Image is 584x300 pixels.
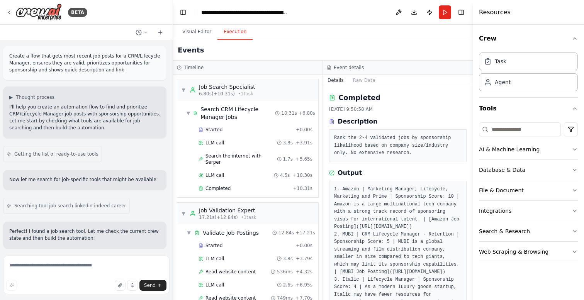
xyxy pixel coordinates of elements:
[238,91,253,97] span: • 1 task
[293,185,312,192] span: + 10.31s
[456,7,467,18] button: Hide right sidebar
[495,58,506,65] div: Task
[348,75,380,86] button: Raw Data
[14,151,98,157] span: Getting the list of ready-to-use tools
[283,156,293,162] span: 1.7s
[296,256,312,262] span: + 3.79s
[479,186,524,194] div: File & Document
[338,92,380,103] h2: Completed
[296,127,312,133] span: + 0.00s
[15,3,62,21] img: Logo
[181,210,186,217] span: ▼
[205,256,224,262] span: LLM call
[178,45,204,56] h2: Events
[329,106,467,112] div: [DATE] 9:50:58 AM
[278,230,294,236] span: 12.84s
[334,134,462,157] pre: Rank the 2-4 validated jobs by sponsorship likelihood based on company size/industry only. No ext...
[199,91,235,97] span: 6.80s (+10.31s)
[199,207,256,214] div: Job Validation Expert
[9,176,160,183] p: Now let me search for job-specific tools that might be available:
[184,64,204,71] h3: Timeline
[9,94,13,100] span: ▶
[479,49,578,97] div: Crew
[205,242,222,249] span: Started
[201,8,288,16] nav: breadcrumb
[181,87,186,93] span: ▼
[139,280,166,291] button: Send
[479,248,548,256] div: Web Scraping & Browsing
[334,64,364,71] h3: Event details
[338,117,377,126] h3: Description
[281,110,297,116] span: 10.31s
[205,269,256,275] span: Read website content
[9,94,54,100] button: ▶Thought process
[14,203,126,209] span: Searching tool job search linkedin indeed career
[296,269,312,275] span: + 4.32s
[178,7,188,18] button: Hide left sidebar
[296,282,312,288] span: + 6.95s
[205,127,222,133] span: Started
[187,110,190,116] span: ▼
[154,28,166,37] button: Start a new chat
[9,103,160,131] p: I'll help you create an automation flow to find and prioritize CRM/Lifecycle Manager job posts wi...
[479,146,540,153] div: AI & Machine Learning
[479,8,511,17] h4: Resources
[205,153,277,165] span: Search the internet with Serper
[187,230,191,236] span: ▼
[283,256,293,262] span: 3.8s
[199,83,255,91] div: Job Search Specialist
[16,94,54,100] span: Thought process
[479,139,578,159] button: AI & Machine Learning
[299,110,315,116] span: + 6.80s
[479,201,578,221] button: Integrations
[495,78,511,86] div: Agent
[280,172,290,178] span: 4.5s
[338,168,362,178] h3: Output
[9,53,160,73] p: Create a flow that gets most recent job posts for a CRM/Lifecycle Manager, ensures they are valid...
[296,242,312,249] span: + 0.00s
[241,214,256,220] span: • 1 task
[283,140,293,146] span: 3.8s
[115,280,126,291] button: Upload files
[479,160,578,180] button: Database & Data
[144,282,156,288] span: Send
[217,24,253,40] button: Execution
[203,229,259,237] span: Validate Job Postings
[132,28,151,37] button: Switch to previous chat
[205,140,224,146] span: LLM call
[296,156,312,162] span: + 5.65s
[199,214,238,220] span: 17.21s (+12.84s)
[127,280,138,291] button: Click to speak your automation idea
[479,242,578,262] button: Web Scraping & Browsing
[323,75,348,86] button: Details
[6,280,17,291] button: Improve this prompt
[479,221,578,241] button: Search & Research
[479,98,578,119] button: Tools
[296,140,312,146] span: + 3.91s
[176,24,217,40] button: Visual Editor
[479,227,530,235] div: Search & Research
[205,282,224,288] span: LLM call
[277,269,293,275] span: 536ms
[200,105,275,121] span: Search CRM Lifecycle Manager Jobs
[479,207,511,215] div: Integrations
[205,185,231,192] span: Completed
[479,28,578,49] button: Crew
[295,230,315,236] span: + 17.21s
[479,119,578,268] div: Tools
[479,166,525,174] div: Database & Data
[479,180,578,200] button: File & Document
[205,172,224,178] span: LLM call
[9,228,160,242] p: Perfect! I found a job search tool. Let me check the current crew state and then build the automa...
[283,282,293,288] span: 2.6s
[293,172,312,178] span: + 10.30s
[68,8,87,17] div: BETA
